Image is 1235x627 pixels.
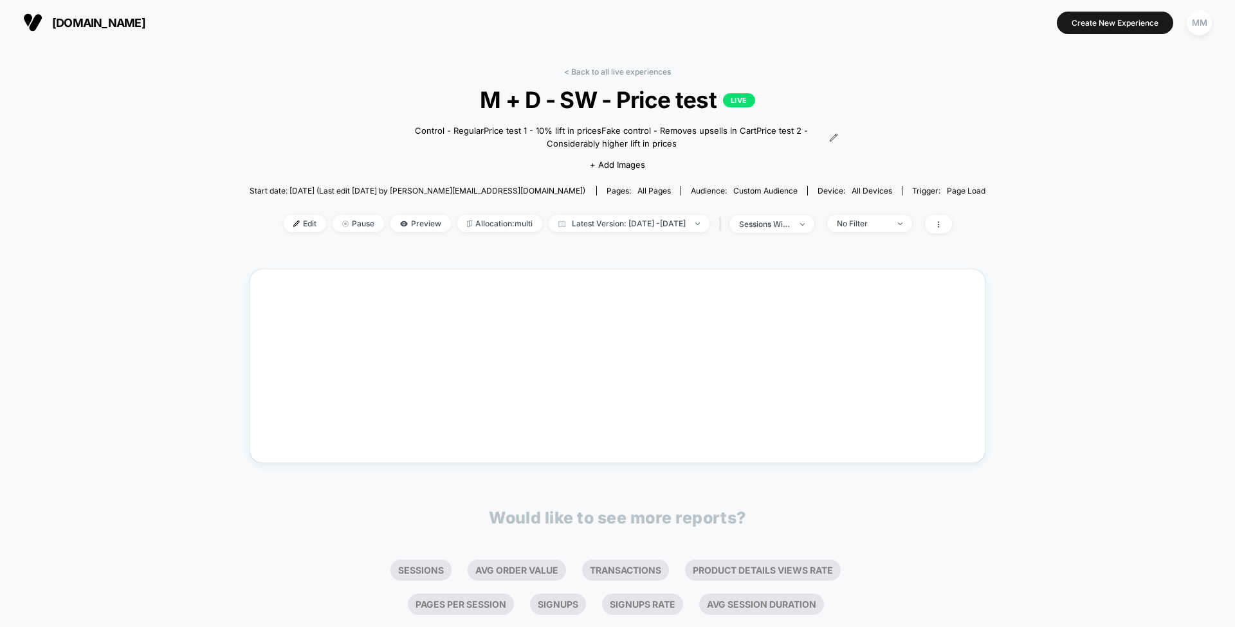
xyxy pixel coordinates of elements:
div: MM [1187,10,1212,35]
span: all devices [852,186,892,195]
img: end [695,223,700,225]
li: Signups Rate [602,594,683,615]
div: No Filter [837,219,888,228]
span: Page Load [947,186,985,195]
img: end [898,223,902,225]
a: < Back to all live experiences [564,67,671,77]
span: Edit [284,215,326,232]
span: Preview [390,215,451,232]
button: MM [1183,10,1216,36]
button: [DOMAIN_NAME] [19,12,149,33]
li: Avg Session Duration [699,594,824,615]
span: M + D - SW - Price test [286,86,949,113]
span: [DOMAIN_NAME] [52,16,145,30]
li: Avg Order Value [468,559,566,581]
img: calendar [558,221,565,227]
li: Product Details Views Rate [685,559,841,581]
span: Control - RegularPrice test 1 - 10% lift in pricesFake control - Removes upsells in CartPrice tes... [397,125,827,150]
img: end [800,223,805,226]
li: Signups [530,594,586,615]
li: Sessions [390,559,452,581]
div: Audience: [691,186,798,195]
p: Would like to see more reports? [489,508,746,527]
span: Pause [333,215,384,232]
li: Transactions [582,559,669,581]
img: Visually logo [23,13,42,32]
span: + Add Images [590,159,645,170]
button: Create New Experience [1057,12,1173,34]
span: Allocation: multi [457,215,542,232]
div: Trigger: [912,186,985,195]
span: | [716,215,729,233]
img: edit [293,221,300,227]
img: rebalance [467,220,472,227]
span: Latest Version: [DATE] - [DATE] [549,215,709,232]
p: LIVE [723,93,755,107]
li: Pages Per Session [408,594,514,615]
div: Pages: [607,186,671,195]
img: end [342,221,349,227]
span: Custom Audience [733,186,798,195]
span: Device: [807,186,902,195]
div: sessions with impression [739,219,791,229]
span: all pages [637,186,671,195]
span: Start date: [DATE] (Last edit [DATE] by [PERSON_NAME][EMAIL_ADDRESS][DOMAIN_NAME]) [250,186,585,195]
